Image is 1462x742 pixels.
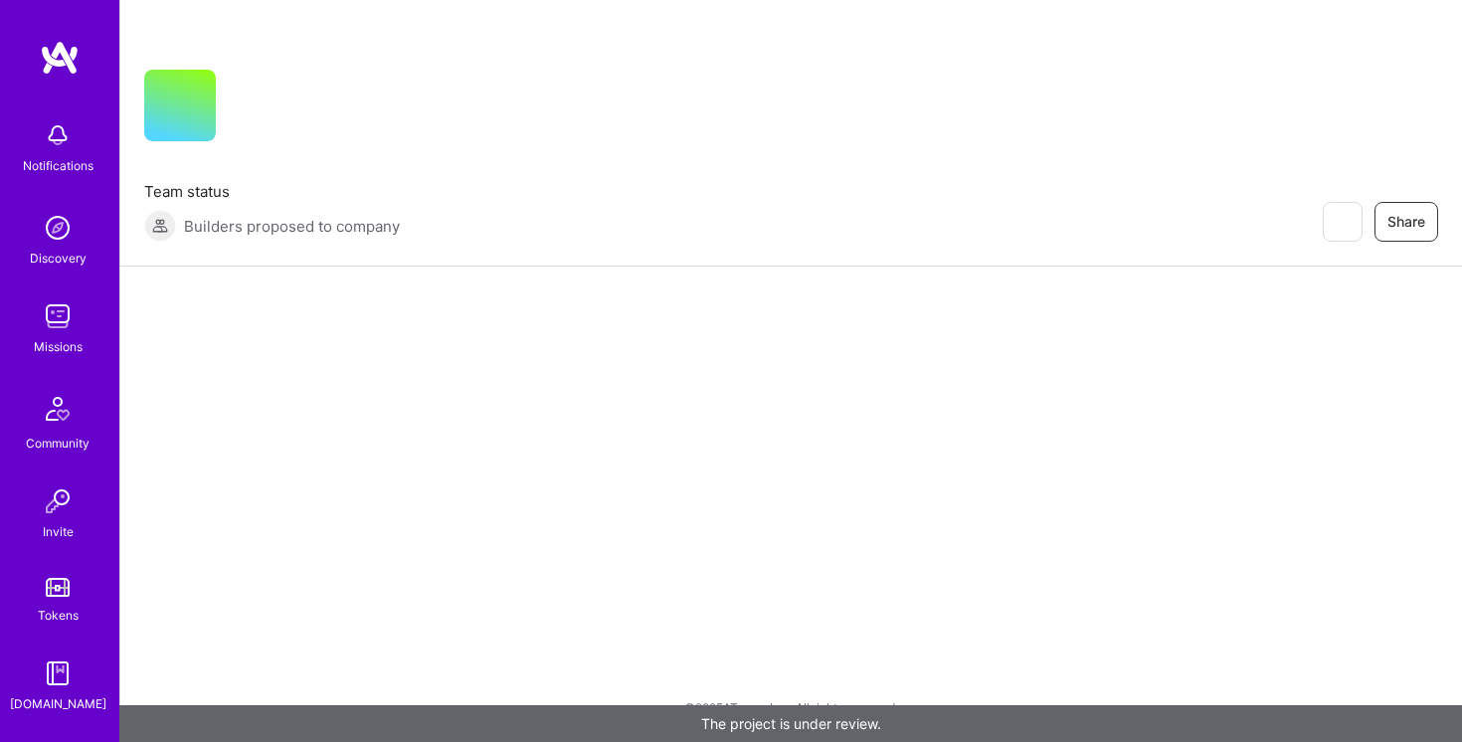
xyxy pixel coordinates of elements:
img: Community [34,385,82,433]
span: Share [1387,212,1425,232]
div: Missions [34,336,83,357]
img: logo [40,40,80,76]
img: discovery [38,208,78,248]
i: icon CompanyGray [240,101,256,117]
div: Tokens [38,605,79,626]
img: Invite [38,481,78,521]
div: Discovery [30,248,87,269]
div: Community [26,433,90,454]
i: icon EyeClosed [1334,214,1350,230]
div: The project is under review. [119,705,1462,742]
div: Invite [43,521,74,542]
img: tokens [46,578,70,597]
img: guide book [38,653,78,693]
img: teamwork [38,296,78,336]
img: bell [38,115,78,155]
div: [DOMAIN_NAME] [10,693,106,714]
span: Team status [144,181,400,202]
img: Builders proposed to company [144,210,176,242]
button: Share [1374,202,1438,242]
span: Builders proposed to company [184,216,400,237]
div: Notifications [23,155,93,176]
